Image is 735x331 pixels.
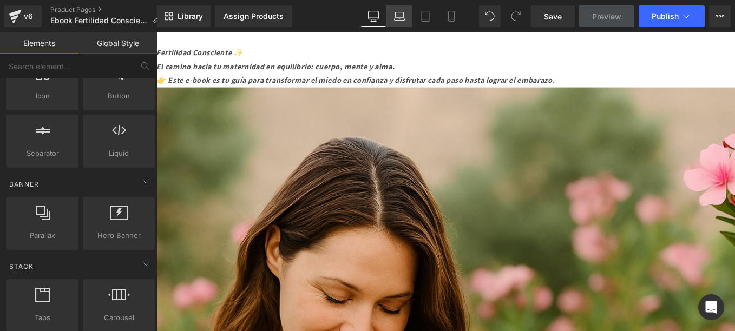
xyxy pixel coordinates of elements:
span: Save [544,11,562,22]
button: Publish [639,5,705,27]
a: Preview [579,5,634,27]
a: New Library [157,5,211,27]
span: Ebook Fertilidad Consciente [50,16,147,25]
button: More [709,5,731,27]
span: Preview [592,11,621,22]
div: Assign Products [224,12,284,21]
button: Undo [479,5,501,27]
span: Library [178,11,203,21]
a: Laptop [386,5,412,27]
span: Stack [8,261,35,272]
span: Publish [652,12,679,21]
a: Mobile [438,5,464,27]
span: Icon [10,90,75,102]
span: Separator [10,148,75,159]
span: Carousel [86,312,152,323]
button: Redo [505,5,527,27]
div: Open Intercom Messenger [698,294,724,320]
a: v6 [4,5,42,27]
a: Product Pages [50,5,168,14]
span: Hero Banner [86,230,152,241]
a: Tablet [412,5,438,27]
span: Banner [8,179,40,189]
span: Liquid [86,148,152,159]
a: Global Style [78,32,157,54]
span: Button [86,90,152,102]
a: Desktop [360,5,386,27]
span: Parallax [10,230,75,241]
div: v6 [22,9,35,23]
span: Tabs [10,312,75,323]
